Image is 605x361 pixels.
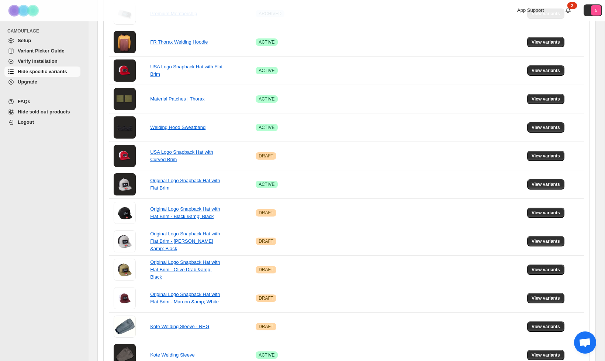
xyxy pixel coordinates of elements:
[18,58,58,64] span: Verify Installation
[114,59,136,82] img: USA Logo Snapback Hat with Flat Brim
[532,210,560,216] span: View variants
[527,236,564,246] button: View variants
[259,125,274,130] span: ACTIVE
[527,65,564,76] button: View variants
[4,96,80,107] a: FAQs
[259,39,274,45] span: ACTIVE
[527,350,564,360] button: View variants
[4,77,80,87] a: Upgrade
[150,39,208,45] a: FR Thorax Welding Hoodie
[527,37,564,47] button: View variants
[595,8,597,13] text: 5
[259,324,273,330] span: DRAFT
[150,231,220,251] a: Original Logo Snapback Hat with Flat Brim - [PERSON_NAME] &amp; Black
[532,153,560,159] span: View variants
[527,293,564,303] button: View variants
[150,352,194,358] a: Kote Welding Sleeve
[259,267,273,273] span: DRAFT
[532,324,560,330] span: View variants
[532,295,560,301] span: View variants
[532,125,560,130] span: View variants
[114,31,136,53] img: FR Thorax Welding Hoodie
[18,119,34,125] span: Logout
[527,265,564,275] button: View variants
[517,7,544,13] span: App Support
[150,178,220,191] a: Original Logo Snapback Hat with Flat Brim
[114,145,136,167] img: USA Logo Snapback Hat with Curved Brim
[532,181,560,187] span: View variants
[574,331,596,354] div: Open chat
[532,68,560,74] span: View variants
[259,210,273,216] span: DRAFT
[4,117,80,127] a: Logout
[527,151,564,161] button: View variants
[532,267,560,273] span: View variants
[527,321,564,332] button: View variants
[259,96,274,102] span: ACTIVE
[150,64,222,77] a: USA Logo Snapback Hat with Flat Brim
[532,96,560,102] span: View variants
[259,238,273,244] span: DRAFT
[259,68,274,74] span: ACTIVE
[4,107,80,117] a: Hide sold out products
[259,352,274,358] span: ACTIVE
[114,88,136,110] img: Material Patches | Thorax
[527,179,564,190] button: View variants
[7,28,83,34] span: CAMOUFLAGE
[259,153,273,159] span: DRAFT
[4,67,80,77] a: Hide specific variants
[527,94,564,104] button: View variants
[150,149,213,162] a: USA Logo Snapback Hat with Curved Brim
[18,79,37,85] span: Upgrade
[150,96,205,102] a: Material Patches | Thorax
[584,4,602,16] button: Avatar with initials 5
[4,56,80,67] a: Verify Installation
[150,125,205,130] a: Welding Hood Sweatband
[18,48,64,54] span: Variant Picker Guide
[150,206,220,219] a: Original Logo Snapback Hat with Flat Brim - Black &amp; Black
[567,2,577,9] div: 2
[532,39,560,45] span: View variants
[527,208,564,218] button: View variants
[18,99,30,104] span: FAQs
[114,173,136,195] img: Original Logo Snapback Hat with Flat Brim
[4,46,80,56] a: Variant Picker Guide
[6,0,43,21] img: Camouflage
[259,181,274,187] span: ACTIVE
[150,259,220,280] a: Original Logo Snapback Hat with Flat Brim - Olive Drab &amp; Black
[564,7,572,14] a: 2
[532,238,560,244] span: View variants
[150,292,220,304] a: Original Logo Snapback Hat with Flat Brim - Maroon &amp; White
[18,69,67,74] span: Hide specific variants
[259,295,273,301] span: DRAFT
[527,122,564,133] button: View variants
[18,109,70,115] span: Hide sold out products
[532,352,560,358] span: View variants
[4,35,80,46] a: Setup
[114,116,136,139] img: Welding Hood Sweatband
[150,324,209,329] a: Kote Welding Sleeve - REG
[18,38,31,43] span: Setup
[591,5,601,16] span: Avatar with initials 5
